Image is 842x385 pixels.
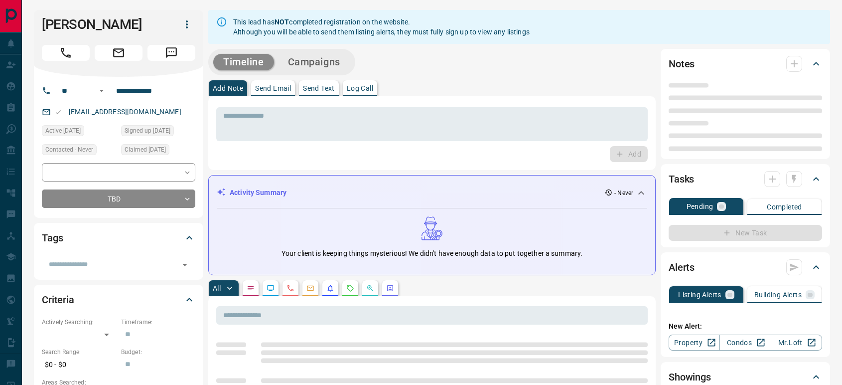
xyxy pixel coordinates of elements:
[278,54,350,70] button: Campaigns
[303,85,335,92] p: Send Text
[386,284,394,292] svg: Agent Actions
[42,318,116,327] p: Actively Searching:
[42,357,116,373] p: $0 - $0
[213,285,221,292] p: All
[42,190,195,208] div: TBD
[178,258,192,272] button: Open
[42,348,116,357] p: Search Range:
[669,52,822,76] div: Notes
[42,226,195,250] div: Tags
[42,45,90,61] span: Call
[275,18,289,26] strong: NOT
[719,335,771,351] a: Condos
[147,45,195,61] span: Message
[326,284,334,292] svg: Listing Alerts
[306,284,314,292] svg: Emails
[55,109,62,116] svg: Email Valid
[669,369,711,385] h2: Showings
[121,318,195,327] p: Timeframe:
[347,85,373,92] p: Log Call
[366,284,374,292] svg: Opportunities
[669,335,720,351] a: Property
[213,85,243,92] p: Add Note
[669,167,822,191] div: Tasks
[286,284,294,292] svg: Calls
[247,284,255,292] svg: Notes
[42,230,63,246] h2: Tags
[754,291,802,298] p: Building Alerts
[669,255,822,279] div: Alerts
[45,126,81,136] span: Active [DATE]
[95,45,142,61] span: Email
[669,321,822,332] p: New Alert:
[614,189,633,197] p: - Never
[217,184,647,202] div: Activity Summary- Never
[42,125,116,139] div: Thu May 02 2024
[267,284,275,292] svg: Lead Browsing Activity
[771,335,822,351] a: Mr.Loft
[767,203,802,210] p: Completed
[42,292,74,308] h2: Criteria
[125,145,166,155] span: Claimed [DATE]
[96,85,108,97] button: Open
[346,284,354,292] svg: Requests
[121,348,195,357] p: Budget:
[42,16,163,32] h1: [PERSON_NAME]
[678,291,721,298] p: Listing Alerts
[255,85,291,92] p: Send Email
[669,259,695,275] h2: Alerts
[125,126,170,136] span: Signed up [DATE]
[230,188,286,198] p: Activity Summary
[42,288,195,312] div: Criteria
[669,56,695,72] h2: Notes
[45,145,93,155] span: Contacted - Never
[687,203,713,210] p: Pending
[69,108,181,116] a: [EMAIL_ADDRESS][DOMAIN_NAME]
[121,125,195,139] div: Thu May 02 2024
[121,144,195,158] div: Thu May 02 2024
[281,248,582,259] p: Your client is keeping things mysterious! We didn't have enough data to put together a summary.
[213,54,274,70] button: Timeline
[233,13,530,41] div: This lead has completed registration on the website. Although you will be able to send them listi...
[669,171,694,187] h2: Tasks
